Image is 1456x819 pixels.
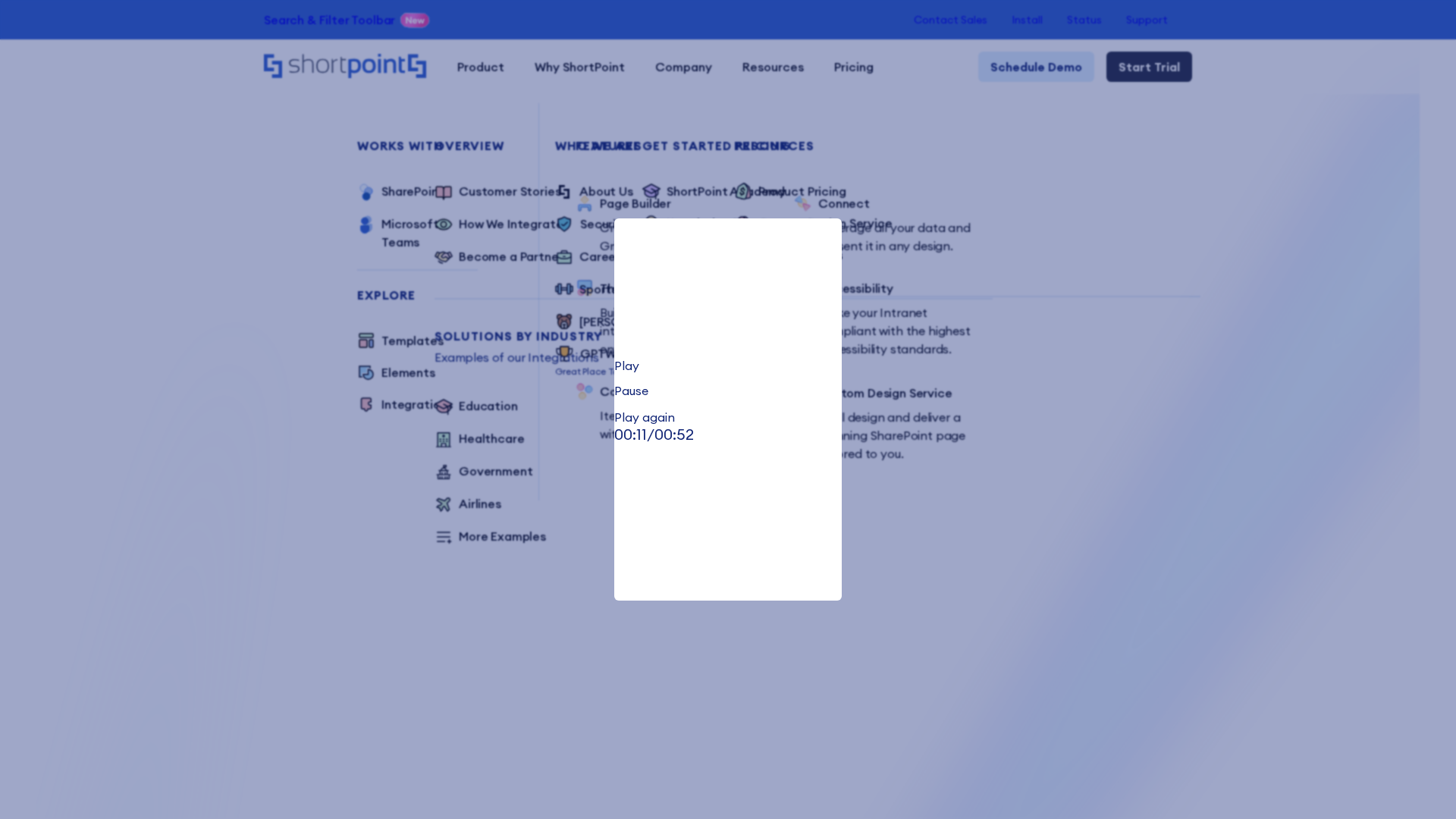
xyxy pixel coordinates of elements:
[614,423,842,446] p: /
[614,384,842,397] div: Pause
[614,218,842,332] video: Your browser does not support the video tag.
[654,425,694,444] span: 00:52
[614,425,647,444] span: 00:11
[614,359,842,372] div: Play
[614,411,842,423] div: Play again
